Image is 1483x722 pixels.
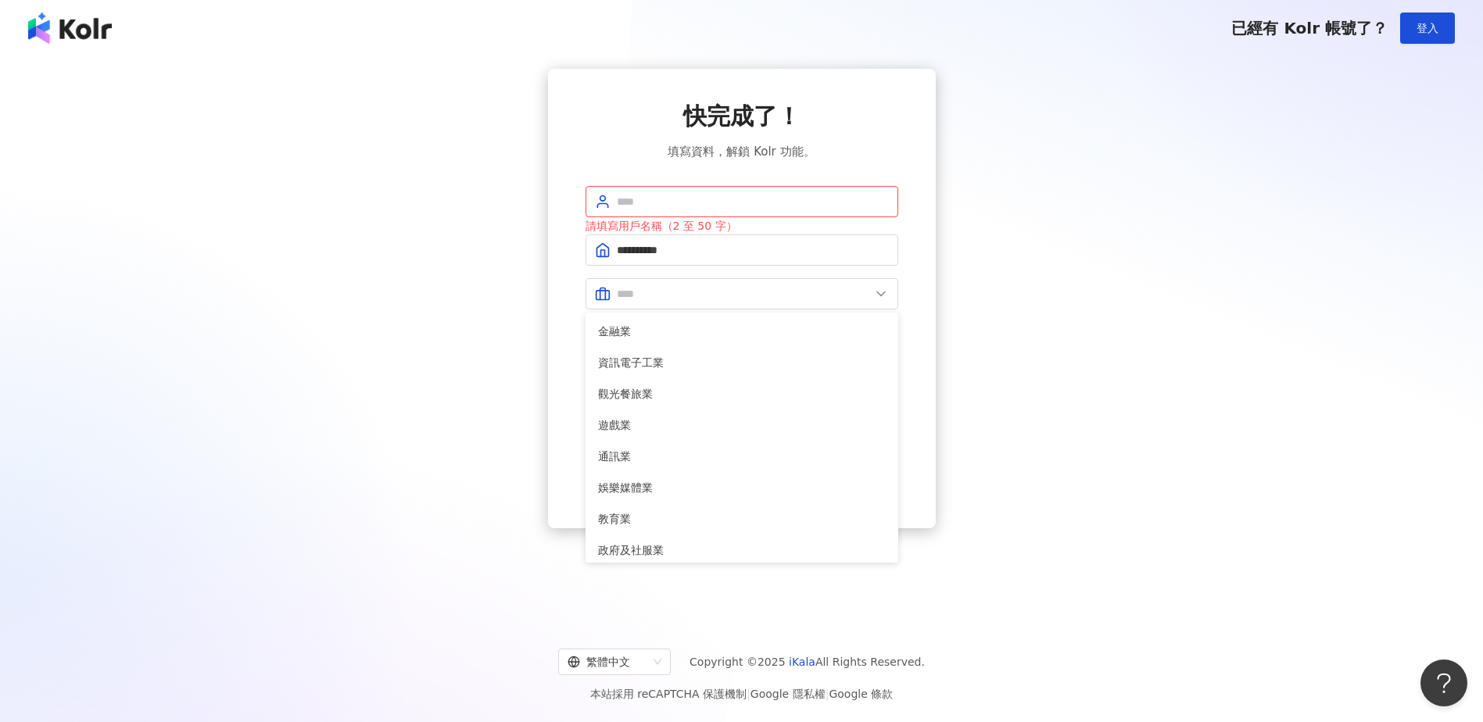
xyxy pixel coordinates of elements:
[1231,19,1388,38] span: 已經有 Kolr 帳號了？
[598,479,886,496] span: 娛樂媒體業
[1400,13,1455,44] button: 登入
[1417,22,1438,34] span: 登入
[826,688,829,700] span: |
[690,652,925,671] span: Copyright © 2025 All Rights Reserved.
[1420,659,1467,706] iframe: Help Scout Beacon - Open
[598,416,886,434] span: 遊戲業
[683,100,801,133] span: 快完成了！
[598,385,886,402] span: 觀光餐旅業
[598,541,886,559] span: 政府及社服業
[789,656,815,668] a: iKala
[598,510,886,527] span: 教育業
[598,323,886,340] span: 金融業
[598,354,886,371] span: 資訊電子工業
[568,649,647,674] div: 繁體中文
[829,688,893,700] a: Google 條款
[28,13,112,44] img: logo
[668,142,815,161] span: 填寫資料，解鎖 Kolr 功能。
[586,217,898,234] div: 請填寫用戶名稱（2 至 50 字）
[598,448,886,465] span: 通訊業
[750,688,826,700] a: Google 隱私權
[747,688,750,700] span: |
[590,684,893,703] span: 本站採用 reCAPTCHA 保護機制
